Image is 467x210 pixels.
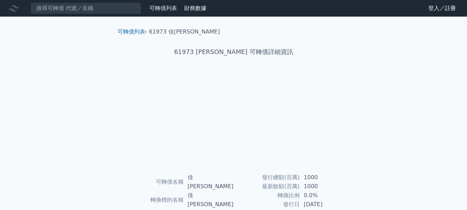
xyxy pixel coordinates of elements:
[118,28,145,35] a: 可轉債列表
[30,2,141,14] input: 搜尋可轉債 代號／名稱
[149,5,177,11] a: 可轉債列表
[118,28,147,36] li: ›
[120,173,184,191] td: 可轉債名稱
[423,3,461,14] a: 登入／註冊
[184,173,234,191] td: 佳[PERSON_NAME]
[234,191,300,200] td: 轉換比例
[149,28,220,36] li: 61973 佳[PERSON_NAME]
[300,173,347,182] td: 1000
[234,173,300,182] td: 發行總額(百萬)
[184,191,234,209] td: 佳[PERSON_NAME]
[300,182,347,191] td: 1000
[234,182,300,191] td: 最新餘額(百萬)
[120,191,184,209] td: 轉換標的名稱
[184,5,206,11] a: 財務數據
[234,200,300,209] td: 發行日
[300,191,347,200] td: 0.0%
[300,200,347,209] td: [DATE]
[112,47,355,57] h1: 61973 [PERSON_NAME] 可轉債詳細資訊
